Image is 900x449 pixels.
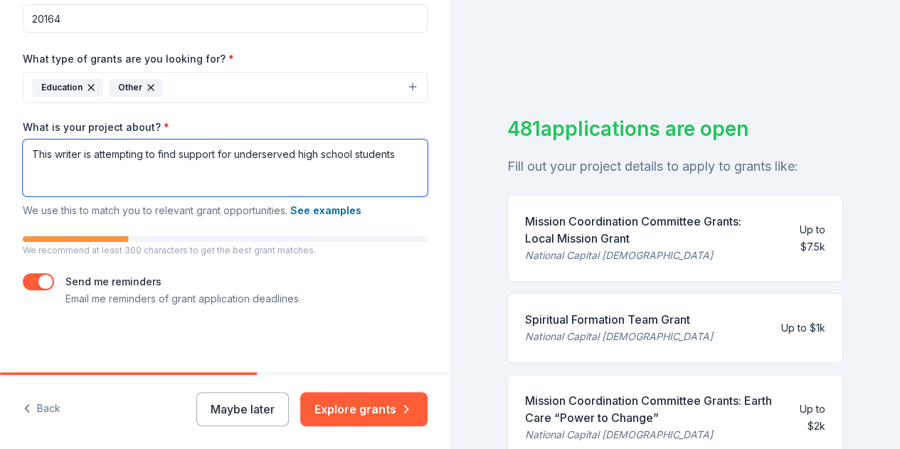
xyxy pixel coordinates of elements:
[23,139,428,196] textarea: This writer is attempting to find support for underserved high school students
[794,401,825,435] div: Up to $2k
[23,52,234,66] label: What type of grants are you looking for?
[290,202,361,219] button: See examples
[23,4,428,33] input: 12345 (U.S. only)
[23,204,361,216] span: We use this to match you to relevant grant opportunities.
[196,392,289,426] button: Maybe later
[65,275,162,287] label: Send me reminders
[32,78,103,97] div: Education
[525,392,783,426] div: Mission Coordination Committee Grants: Earth Care “Power to Change”
[507,155,844,178] div: Fill out your project details to apply to grants like:
[507,114,844,144] div: 481 applications are open
[23,245,428,256] p: We recommend at least 300 characters to get the best grant matches.
[525,213,773,247] div: Mission Coordination Committee Grants: Local Mission Grant
[65,290,299,307] p: Email me reminders of grant application deadlines
[109,78,163,97] div: Other
[23,72,428,103] button: EducationOther
[525,247,773,264] div: National Capital [DEMOGRAPHIC_DATA]
[23,120,169,134] label: What is your project about?
[781,319,825,337] div: Up to $1k
[23,394,60,424] button: Back
[525,328,713,345] div: National Capital [DEMOGRAPHIC_DATA]
[525,426,783,443] div: National Capital [DEMOGRAPHIC_DATA]
[784,221,825,255] div: Up to $7.5k
[300,392,428,426] button: Explore grants
[525,311,713,328] div: Spiritual Formation Team Grant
